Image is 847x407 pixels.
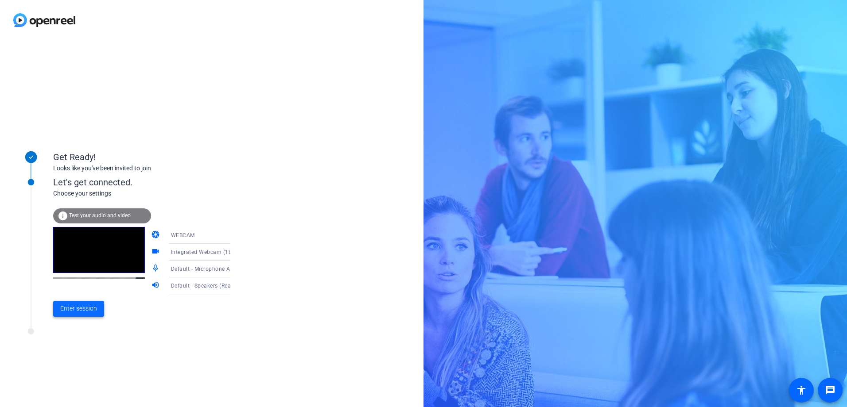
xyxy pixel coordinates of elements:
mat-icon: message [825,385,835,395]
span: Default - Microphone Array (Realtek(R) Audio) [171,265,289,272]
mat-icon: camera [151,230,162,241]
div: Choose your settings [53,189,249,198]
span: Default - Speakers (Realtek(R) Audio) [171,282,267,289]
mat-icon: accessibility [796,385,807,395]
span: Test your audio and video [69,212,131,219]
div: Let's get connected. [53,176,249,189]
span: Integrated Webcam (1bcf:2ba5) [171,248,254,255]
span: WEBCAM [171,232,195,238]
button: Enter session [53,301,104,317]
div: Looks like you've been invited to join [53,164,230,173]
span: Enter session [60,304,97,313]
div: Get Ready! [53,150,230,164]
mat-icon: info [58,211,68,221]
mat-icon: mic_none [151,264,162,274]
mat-icon: volume_up [151,280,162,291]
mat-icon: videocam [151,247,162,257]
